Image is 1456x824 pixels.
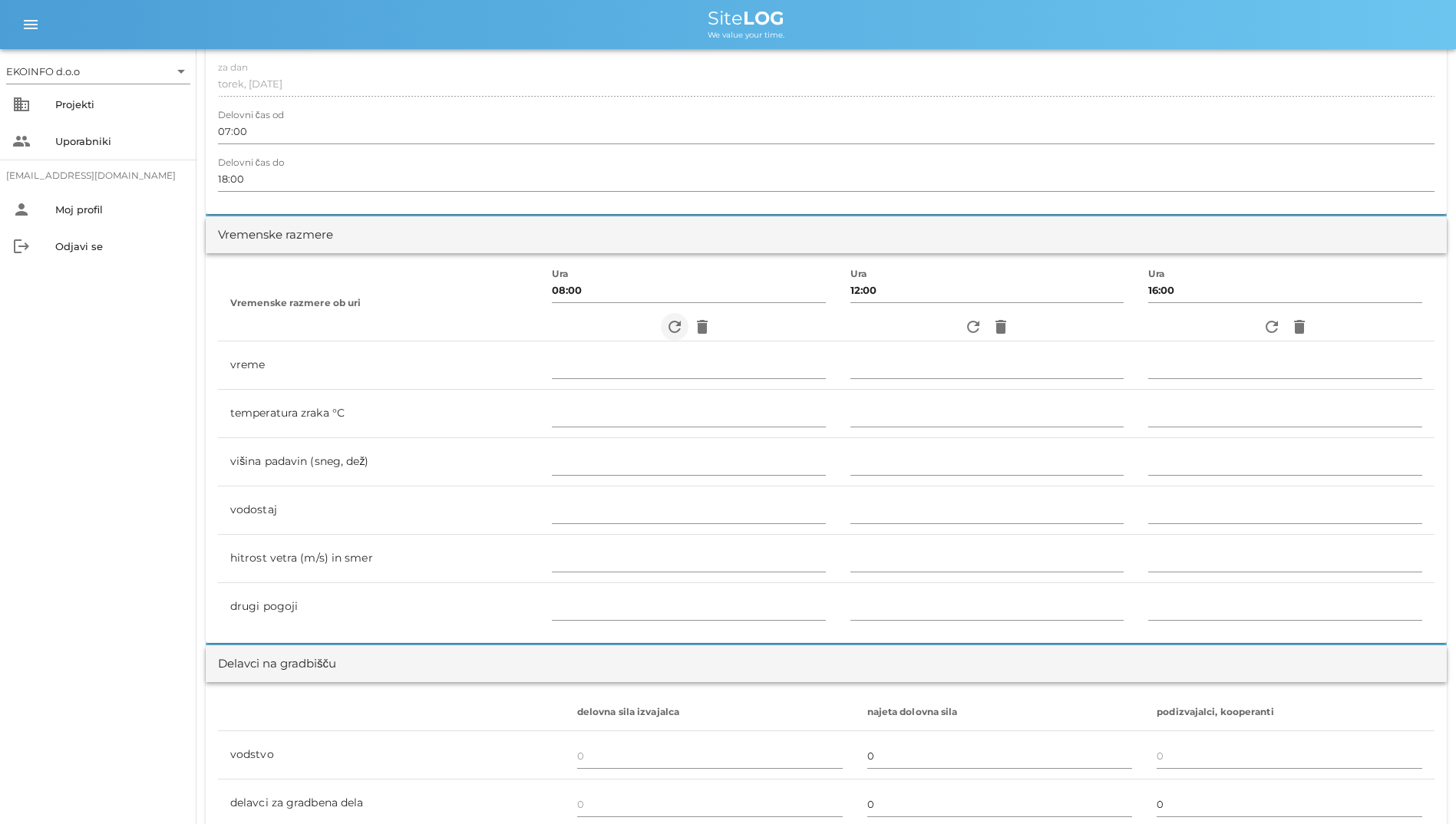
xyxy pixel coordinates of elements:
[992,318,1010,336] i: delete
[855,694,1145,731] th: najeta dolovna sila
[665,318,684,336] i: refresh
[1157,743,1422,768] input: 0
[565,694,855,731] th: delovna sila izvajalca
[6,64,80,78] div: EKOINFO d.o.o
[693,318,711,336] i: delete
[1148,269,1165,280] label: Ura
[218,341,540,390] td: vreme
[552,269,569,280] label: Ura
[218,157,284,169] label: Delovni čas do
[218,62,248,74] label: za dan
[218,226,333,244] div: Vremenske razmere
[708,30,784,40] span: We value your time.
[1236,658,1456,824] iframe: Chat Widget
[577,792,843,816] input: 0
[21,15,40,34] i: menu
[1263,318,1281,336] i: refresh
[1236,658,1456,824] div: Pripomoček za klepet
[1144,694,1435,731] th: podizvajalci, kooperanti
[218,583,540,631] td: drugi pogoji
[55,203,184,216] div: Moj profil
[172,62,190,81] i: arrow_drop_down
[12,200,31,219] i: person
[218,110,284,121] label: Delovni čas od
[850,269,867,280] label: Ura
[867,743,1133,768] input: 0
[577,743,843,768] input: 0
[708,7,784,29] span: Site
[964,318,982,336] i: refresh
[12,95,31,114] i: business
[12,132,31,150] i: people
[1290,318,1309,336] i: delete
[218,655,336,673] div: Delavci na gradbišču
[55,240,184,252] div: Odjavi se
[218,390,540,438] td: temperatura zraka °C
[1157,792,1422,816] input: 0
[867,792,1133,816] input: 0
[12,237,31,255] i: logout
[218,535,540,583] td: hitrost vetra (m/s) in smer
[218,438,540,486] td: višina padavin (sneg, dež)
[218,486,540,535] td: vodostaj
[218,731,565,780] td: vodstvo
[6,59,190,84] div: EKOINFO d.o.o
[55,135,184,147] div: Uporabniki
[743,7,784,29] b: LOG
[218,265,540,341] th: Vremenske razmere ob uri
[55,98,184,110] div: Projekti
